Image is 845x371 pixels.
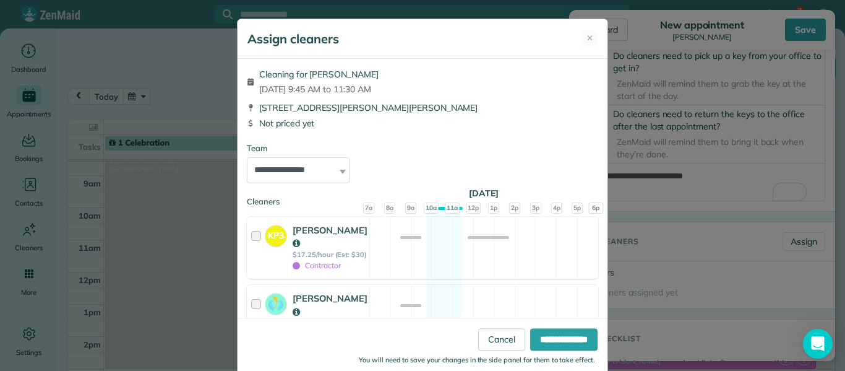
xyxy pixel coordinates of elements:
h5: Assign cleaners [247,30,339,48]
strong: [PERSON_NAME] [293,292,367,318]
span: Contractor [293,261,341,270]
small: You will need to save your changes in the side panel for them to take effect. [359,356,595,365]
strong: [PERSON_NAME] [293,224,367,250]
div: Cleaners [247,196,598,199]
div: Not priced yet [247,117,598,129]
a: Cancel [478,329,525,351]
strong: $17.25/hour (Est: $30) [293,250,367,259]
span: ✕ [586,32,593,45]
div: Open Intercom Messenger [803,329,833,359]
div: Team [247,142,598,155]
strong: KP3 [265,225,286,242]
div: [STREET_ADDRESS][PERSON_NAME][PERSON_NAME] [247,102,598,114]
span: [DATE] 9:45 AM to 11:30 AM [259,83,379,95]
span: Cleaning for [PERSON_NAME] [259,68,379,81]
